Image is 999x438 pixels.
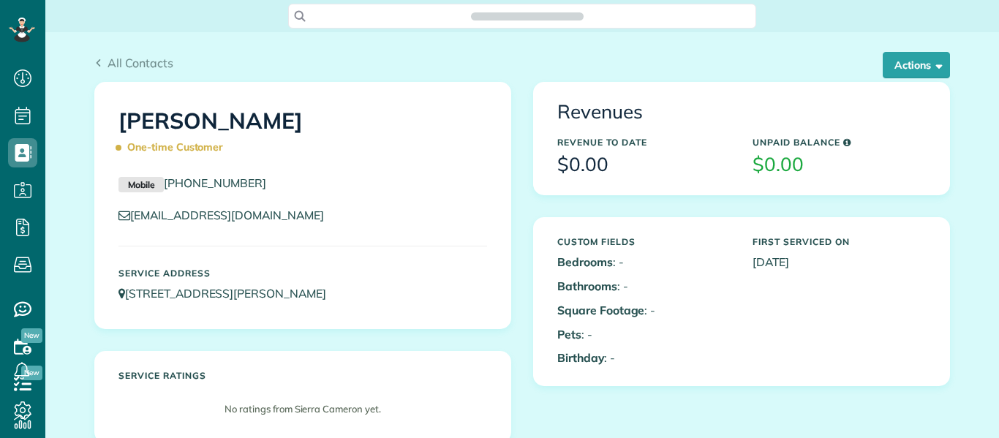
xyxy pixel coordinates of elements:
[118,208,338,222] a: [EMAIL_ADDRESS][DOMAIN_NAME]
[118,286,340,301] a: [STREET_ADDRESS][PERSON_NAME]
[883,52,950,78] button: Actions
[21,328,42,343] span: New
[557,302,731,319] p: : -
[486,9,568,23] span: Search ZenMaid…
[118,109,487,160] h1: [PERSON_NAME]
[108,56,173,70] span: All Contacts
[557,254,613,269] b: Bedrooms
[753,154,926,175] h3: $0.00
[557,350,731,366] p: : -
[557,350,604,365] b: Birthday
[557,278,731,295] p: : -
[557,237,731,246] h5: Custom Fields
[118,268,487,278] h5: Service Address
[557,137,731,147] h5: Revenue to Date
[557,102,926,123] h3: Revenues
[118,175,266,190] a: Mobile[PHONE_NUMBER]
[753,237,926,246] h5: First Serviced On
[557,254,731,271] p: : -
[557,154,731,175] h3: $0.00
[557,327,581,341] b: Pets
[753,254,926,271] p: [DATE]
[118,135,230,160] span: One-time Customer
[557,326,731,343] p: : -
[557,279,617,293] b: Bathrooms
[118,177,164,193] small: Mobile
[118,371,487,380] h5: Service ratings
[753,137,926,147] h5: Unpaid Balance
[94,54,173,72] a: All Contacts
[557,303,644,317] b: Square Footage
[126,402,480,416] p: No ratings from Sierra Cameron yet.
